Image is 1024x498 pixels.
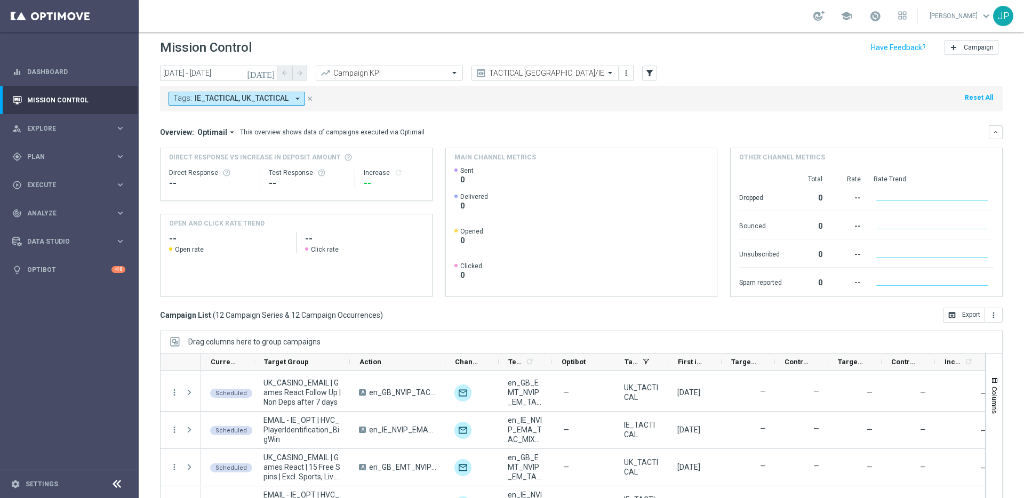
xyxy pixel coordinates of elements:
[115,208,125,218] i: keyboard_arrow_right
[12,265,22,275] i: lightbulb
[835,175,861,183] div: Rate
[454,384,471,401] img: Optimail
[12,266,126,274] div: lightbulb Optibot +10
[945,40,998,55] button: add Campaign
[813,387,819,396] label: —
[12,96,126,105] div: Mission Control
[269,177,346,190] div: --
[460,262,482,270] span: Clicked
[795,273,822,290] div: 0
[624,420,659,439] span: IE_TACTICAL
[964,44,994,51] span: Campaign
[920,463,926,471] span: —
[739,188,782,205] div: Dropped
[835,273,861,290] div: --
[948,311,956,319] i: open_in_browser
[524,356,534,367] span: Calculate column
[115,151,125,162] i: keyboard_arrow_right
[795,245,822,262] div: 0
[364,177,423,190] div: --
[245,66,277,82] button: [DATE]
[838,358,863,366] span: Targeted Response Rate
[12,255,125,284] div: Optibot
[188,338,321,346] div: Row Groups
[26,481,58,487] a: Settings
[980,389,986,398] span: —
[964,92,994,103] button: Reset All
[989,311,998,319] i: more_vert
[920,425,926,434] span: —
[980,427,986,435] span: —
[27,86,125,114] a: Mission Control
[785,358,810,366] span: Control Customers
[281,69,289,77] i: arrow_back
[993,6,1013,26] div: JP
[169,168,251,177] div: Direct Response
[169,219,265,228] h4: OPEN AND CLICK RATE TREND
[454,152,536,162] h4: Main channel metrics
[394,168,403,177] i: refresh
[27,58,125,86] a: Dashboard
[508,378,543,407] span: en_GB_EMT_NVIP_EM_TAC_GM__NONDEPS_STAKE20GET50_250815
[813,461,819,471] label: —
[760,387,766,396] label: —
[240,127,425,137] div: This overview shows data of campaigns executed via Optimail
[624,457,659,477] span: UK_TACTICAL
[170,425,179,435] button: more_vert
[460,270,482,280] span: 0
[454,459,471,476] img: Optimail
[27,154,115,160] span: Plan
[263,415,341,444] span: EMAIL - IE_OPT | HVC_PlayerIdentification_BigWin
[292,66,307,81] button: arrow_forward
[12,181,126,189] button: play_circle_outline Execute keyboard_arrow_right
[471,66,619,81] ng-select: TACTICAL UK/IE
[871,44,926,51] input: Have Feedback?
[169,92,305,106] button: Tags: IE_TACTICAL, UK_TACTICAL arrow_drop_down
[563,388,569,397] span: —
[210,388,252,398] colored-tag: Scheduled
[215,427,247,434] span: Scheduled
[795,175,822,183] div: Total
[460,166,474,175] span: Sent
[739,273,782,290] div: Spam reported
[622,69,630,77] i: more_vert
[12,237,126,246] button: Data Studio keyboard_arrow_right
[677,425,700,435] div: 19 Sep 2025, Friday
[621,67,631,79] button: more_vert
[277,66,292,81] button: arrow_back
[306,95,314,102] i: close
[943,310,1003,319] multiple-options-button: Export to CSV
[173,94,192,103] span: Tags:
[454,422,471,439] img: Optimail
[160,40,252,55] h1: Mission Control
[835,245,861,262] div: --
[964,357,973,366] i: refresh
[12,124,115,133] div: Explore
[989,125,1003,139] button: keyboard_arrow_down
[197,127,227,137] span: Optimail
[12,124,22,133] i: person_search
[739,152,825,162] h4: Other channel metrics
[12,208,115,218] div: Analyze
[12,209,126,218] button: track_changes Analyze keyboard_arrow_right
[170,388,179,397] button: more_vert
[12,124,126,133] button: person_search Explore keyboard_arrow_right
[835,188,861,205] div: --
[677,462,700,472] div: 19 Sep 2025, Friday
[945,358,963,366] span: Increase
[760,424,766,433] label: —
[160,66,277,81] input: Select date range
[476,68,486,78] i: preview
[169,177,251,190] div: --
[739,245,782,262] div: Unsubscribed
[170,462,179,472] i: more_vert
[795,188,822,205] div: 0
[247,68,276,78] i: [DATE]
[359,464,366,470] span: A
[795,216,822,234] div: 0
[678,358,703,366] span: First in Range
[269,168,346,177] div: Test Response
